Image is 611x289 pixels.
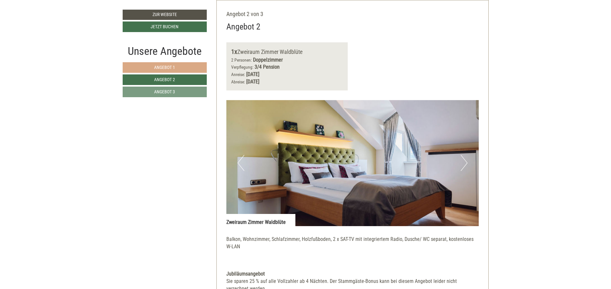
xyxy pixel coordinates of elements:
small: Verpflegung: [231,64,253,70]
small: 2 Personen: [231,57,252,63]
span: Angebot 2 [154,77,175,82]
small: Abreise: [231,79,245,84]
p: Balkon, Wohnzimmer, Schlafzimmer, Holzfußboden, 2 x SAT-TV mit integriertem Radio, Dusche/ WC sep... [226,236,479,258]
button: Next [461,155,467,171]
div: Zweiraum Zimmer Waldblüte [231,47,343,56]
div: Jubiläumsangebot [226,270,479,278]
b: Doppelzimmer [253,57,283,63]
span: Angebot 3 [154,89,175,94]
small: Anreise: [231,72,245,77]
div: Angebot 2 [226,21,260,33]
span: Angebot 1 [154,65,175,70]
b: [DATE] [246,71,259,77]
div: Unsere Angebote [123,43,207,59]
button: Previous [238,155,244,171]
span: Angebot 2 von 3 [226,11,263,17]
b: 1x [231,48,237,55]
img: image [226,100,479,226]
b: [DATE] [246,79,259,85]
a: Zur Website [123,10,207,20]
a: Jetzt buchen [123,21,207,32]
div: Zweiraum Zimmer Waldblüte [226,214,295,226]
b: 3/4 Pension [255,64,280,70]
